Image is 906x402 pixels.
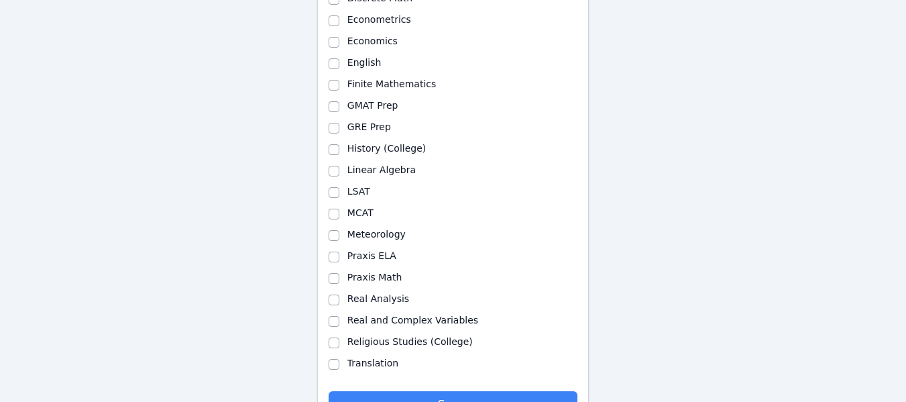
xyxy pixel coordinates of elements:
[347,100,398,111] label: GMAT Prep
[347,272,402,283] label: Praxis Math
[347,14,411,25] label: Econometrics
[347,315,478,325] label: Real and Complex Variables
[347,358,398,368] label: Translation
[347,57,382,68] label: English
[347,143,426,154] label: History (College)
[347,164,416,175] label: Linear Algebra
[347,250,396,261] label: Praxis ELA
[347,186,370,197] label: LSAT
[347,229,406,240] label: Meteorology
[347,207,374,218] label: MCAT
[347,121,391,132] label: GRE Prep
[347,79,436,89] label: Finite Mathematics
[347,36,398,46] label: Economics
[347,293,409,304] label: Real Analysis
[347,336,473,347] label: Religious Studies (College)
